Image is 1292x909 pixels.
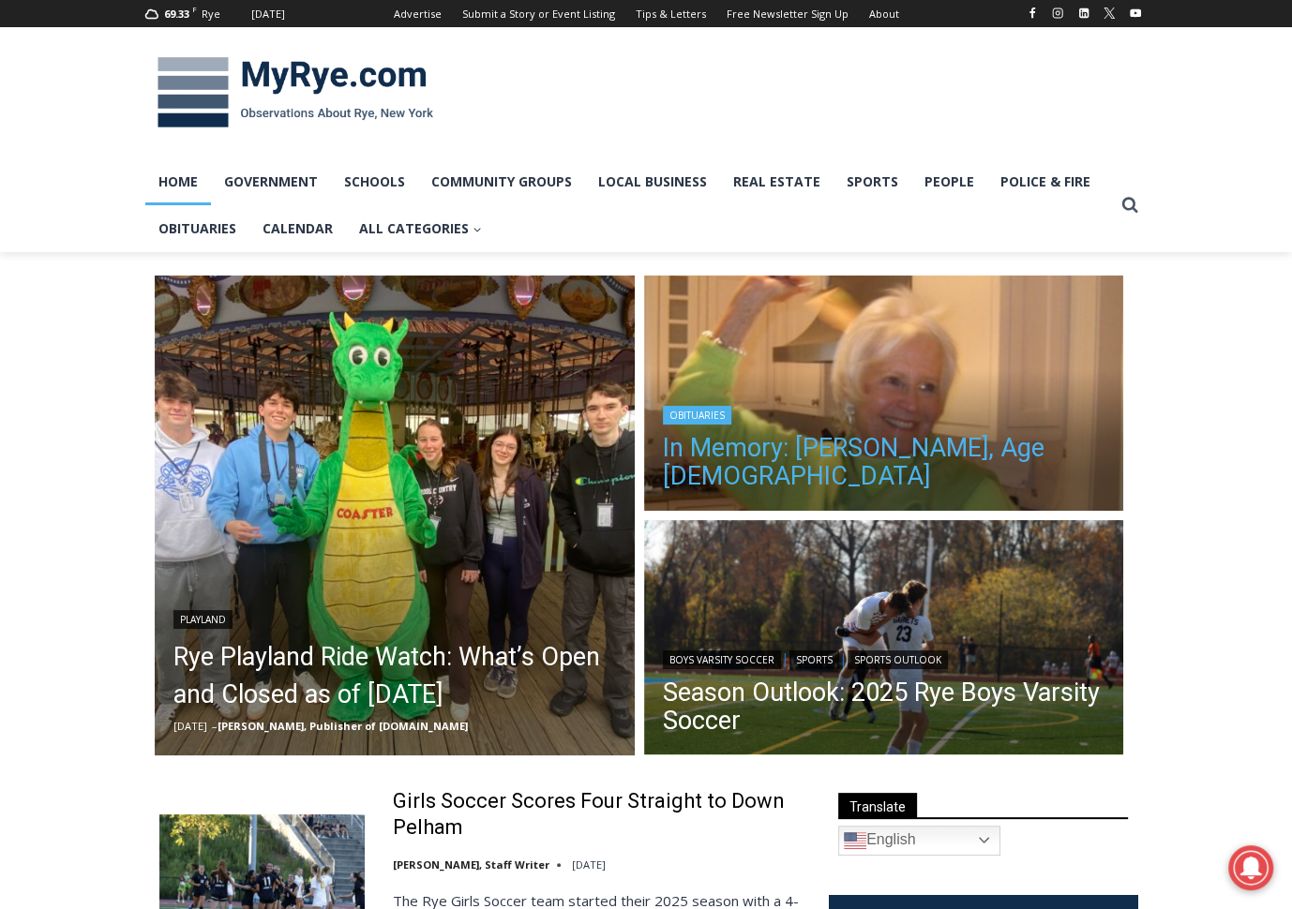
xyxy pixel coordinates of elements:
[663,434,1105,490] a: In Memory: [PERSON_NAME], Age [DEMOGRAPHIC_DATA]
[663,647,1105,669] div: | |
[644,276,1124,515] a: Read More In Memory: Barbara de Frondeville, Age 88
[663,678,1105,735] a: Season Outlook: 2025 Rye Boys Varsity Soccer
[838,793,917,818] span: Translate
[1098,2,1120,24] a: X
[393,788,804,842] a: Girls Soccer Scores Four Straight to Down Pelham
[1046,2,1069,24] a: Instagram
[663,650,781,669] a: Boys Varsity Soccer
[844,829,866,852] img: en
[145,44,445,142] img: MyRye.com
[249,205,346,252] a: Calendar
[173,638,616,713] a: Rye Playland Ride Watch: What’s Open and Closed as of [DATE]
[1124,2,1147,24] a: YouTube
[838,826,1000,856] a: English
[202,6,220,22] div: Rye
[145,158,211,205] a: Home
[173,610,233,629] a: Playland
[987,158,1104,205] a: Police & Fire
[218,719,468,733] a: [PERSON_NAME], Publisher of [DOMAIN_NAME]
[145,158,1113,253] nav: Primary Navigation
[173,719,207,733] time: [DATE]
[834,158,911,205] a: Sports
[644,520,1124,760] a: Read More Season Outlook: 2025 Rye Boys Varsity Soccer
[1113,188,1147,222] button: View Search Form
[1073,2,1095,24] a: Linkedin
[911,158,987,205] a: People
[644,276,1124,515] img: Obituary - Barbara defrondeville
[644,520,1124,760] img: (PHOTO: Alex van der Voort and Lex Cox of Rye Boys Varsity Soccer on Thursday, October 31, 2024 f...
[164,7,189,21] span: 69.33
[393,857,549,872] a: [PERSON_NAME], Staff Writer
[155,276,635,755] a: Read More Rye Playland Ride Watch: What’s Open and Closed as of Thursday, September 4, 2025
[251,6,285,22] div: [DATE]
[663,406,731,425] a: Obituaries
[212,719,218,733] span: –
[346,205,495,252] button: Child menu of All Categories
[1021,2,1044,24] a: Facebook
[145,205,249,252] a: Obituaries
[211,158,331,205] a: Government
[155,276,635,755] img: (PHOTO: MyRye.com interns from Rye High School with Coaster the Dragon during a Playland Park med...
[848,650,948,669] a: Sports Outlook
[585,158,720,205] a: Local Business
[720,158,834,205] a: Real Estate
[572,857,606,872] time: [DATE]
[192,4,197,14] span: F
[331,158,418,205] a: Schools
[789,650,839,669] a: Sports
[418,158,585,205] a: Community Groups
